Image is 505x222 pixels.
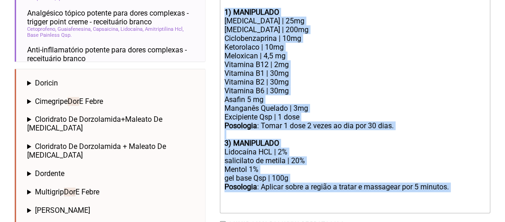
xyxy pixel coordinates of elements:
[27,46,198,63] span: Anti-infllamatório potente para dores complexas - receituário branco
[224,121,257,130] strong: Posologia
[64,188,75,196] span: Dor
[224,43,485,51] div: Ketorolaco | 10mg
[224,139,279,148] strong: 3) MANIPULADO
[27,115,162,132] span: Cloridrato De Dorzolamida+Maleato De [MEDICAL_DATA]
[224,182,257,191] strong: Posologia
[224,104,485,113] div: Manganês Quelado | 3mg
[224,174,485,182] div: gel base Qsp | 100g
[27,32,72,38] span: Base Painless Qsp
[224,8,279,17] strong: 1) MANIPULADO
[224,69,485,78] div: Vitamina B1 | 30mg
[224,156,485,174] div: salicilato de metila | 20% Mentol 1%
[224,121,485,139] div: : Tomar 1 dose 2 vezes ao dia por 30 dias.
[35,97,103,106] span: Cimegripe E Febre
[224,148,485,156] div: Lidocaína HCL | 2%
[27,97,198,106] summary: CimegripeDorE Febre
[224,113,485,121] div: Excipiente Qsp | 1 dose
[35,188,99,196] span: Multigrip E Febre
[224,51,485,60] div: Meloxican | 4,5 mg
[145,26,184,32] span: Amitriptilina Hcl
[27,115,198,132] summary: Cloridrato De Dorzolamida+Maleato De [MEDICAL_DATA]
[224,86,485,104] div: Vitamina B6 | 30mg Asafin 5 mg
[35,79,58,87] span: Doricin
[57,26,92,32] span: Guaiafenesina
[224,60,485,69] div: Vitamina B12 | 2mg
[27,206,198,215] summary: [PERSON_NAME]
[27,188,198,196] summary: MultigripDorE Febre
[68,97,79,106] span: Dor
[224,25,485,34] div: [MEDICAL_DATA] | 200mg
[35,169,64,178] span: Dordente
[27,169,198,178] summary: Dordente
[35,206,90,215] span: [PERSON_NAME]
[93,26,119,32] span: Capsaicina
[27,9,198,26] span: Analgésico tópico potente para dores complexas - trigger point creme - receituário branco
[224,34,485,43] div: Ciclobenzaprina | 10mg
[224,182,485,210] div: : Aplicar sobre a região a tratar e massagear por 5 minutos.ㅤ
[27,142,198,159] summary: Cloridrato De Dorzolamida + Maleato De [MEDICAL_DATA]
[27,26,56,32] span: Cetoprofeno
[27,79,198,87] summary: Doricin
[224,17,485,25] div: [MEDICAL_DATA] | 25mg
[121,26,143,32] span: Lidocaína
[224,78,485,86] div: Vitamina B2 | 30mg
[27,142,166,159] span: Cloridrato De Dorzolamida + Maleato De [MEDICAL_DATA]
